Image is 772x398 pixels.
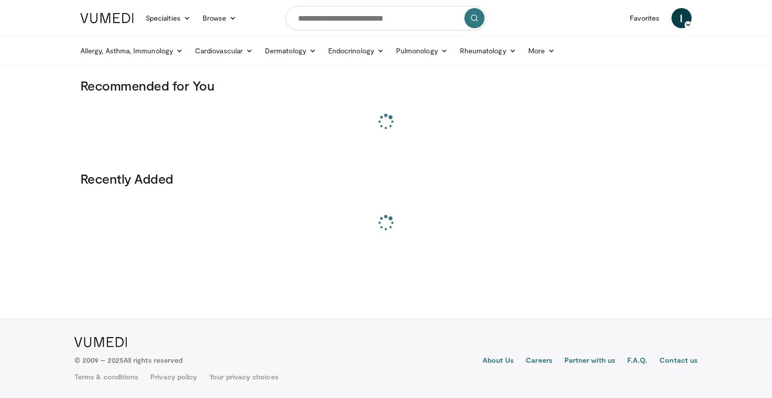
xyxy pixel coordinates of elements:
a: More [522,41,561,61]
a: Endocrinology [322,41,390,61]
a: F.A.Q. [627,355,647,367]
a: Careers [526,355,552,367]
img: VuMedi Logo [80,13,134,23]
a: Pulmonology [390,41,454,61]
a: Browse [197,8,243,28]
a: Specialties [140,8,197,28]
a: Allergy, Asthma, Immunology [74,41,189,61]
p: © 2009 – 2025 [74,355,182,365]
input: Search topics, interventions [285,6,487,30]
a: I [671,8,692,28]
a: About Us [482,355,514,367]
span: All rights reserved [124,356,182,364]
img: VuMedi Logo [74,337,127,347]
h3: Recommended for You [80,77,692,94]
a: Dermatology [259,41,322,61]
a: Terms & conditions [74,372,138,382]
a: Privacy policy [150,372,197,382]
a: Favorites [624,8,665,28]
a: Contact us [659,355,698,367]
h3: Recently Added [80,171,692,187]
a: Your privacy choices [209,372,278,382]
a: Cardiovascular [189,41,259,61]
a: Rheumatology [454,41,522,61]
a: Partner with us [564,355,615,367]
